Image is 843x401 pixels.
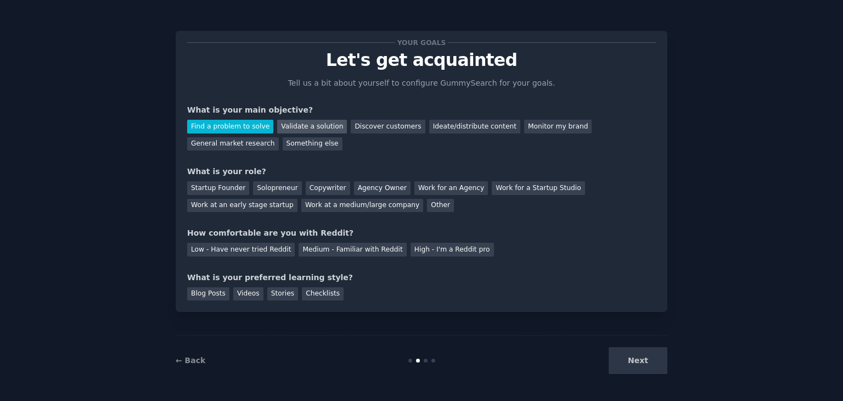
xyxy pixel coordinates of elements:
span: Your goals [395,37,448,48]
a: ← Back [176,356,205,365]
div: What is your preferred learning style? [187,272,656,283]
div: Low - Have never tried Reddit [187,243,295,257]
div: Startup Founder [187,181,249,195]
div: General market research [187,137,279,151]
div: Checklists [302,287,344,301]
div: What is your role? [187,166,656,177]
div: Copywriter [306,181,350,195]
div: Validate a solution [277,120,347,133]
div: Find a problem to solve [187,120,273,133]
div: Work at a medium/large company [301,199,423,213]
div: Agency Owner [354,181,411,195]
div: Medium - Familiar with Reddit [299,243,406,257]
div: Work for an Agency [414,181,488,195]
div: Videos [233,287,263,301]
div: Ideate/distribute content [429,120,520,133]
div: What is your main objective? [187,104,656,116]
p: Tell us a bit about yourself to configure GummySearch for your goals. [283,77,560,89]
div: Solopreneur [253,181,301,195]
div: Blog Posts [187,287,229,301]
div: Something else [283,137,342,151]
div: Work for a Startup Studio [492,181,585,195]
p: Let's get acquainted [187,51,656,70]
div: Other [427,199,454,213]
div: Stories [267,287,298,301]
div: High - I'm a Reddit pro [411,243,494,257]
div: How comfortable are you with Reddit? [187,227,656,239]
div: Discover customers [351,120,425,133]
div: Monitor my brand [524,120,592,133]
div: Work at an early stage startup [187,199,297,213]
